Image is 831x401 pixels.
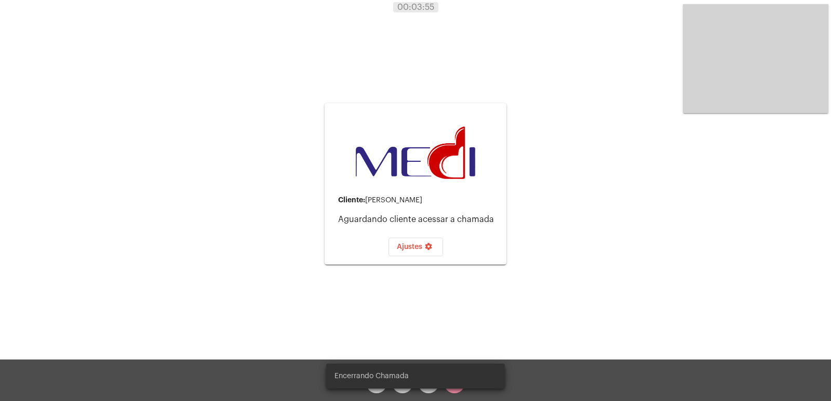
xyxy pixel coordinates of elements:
p: Aguardando cliente acessar a chamada [338,215,498,224]
span: 00:03:55 [397,3,434,11]
mat-icon: settings [422,242,435,255]
strong: Cliente: [338,196,365,203]
span: Ajustes [397,243,435,251]
img: d3a1b5fa-500b-b90f-5a1c-719c20e9830b.png [356,127,475,179]
button: Ajustes [388,238,443,256]
div: [PERSON_NAME] [338,196,498,204]
span: Encerrando Chamada [334,371,409,381]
